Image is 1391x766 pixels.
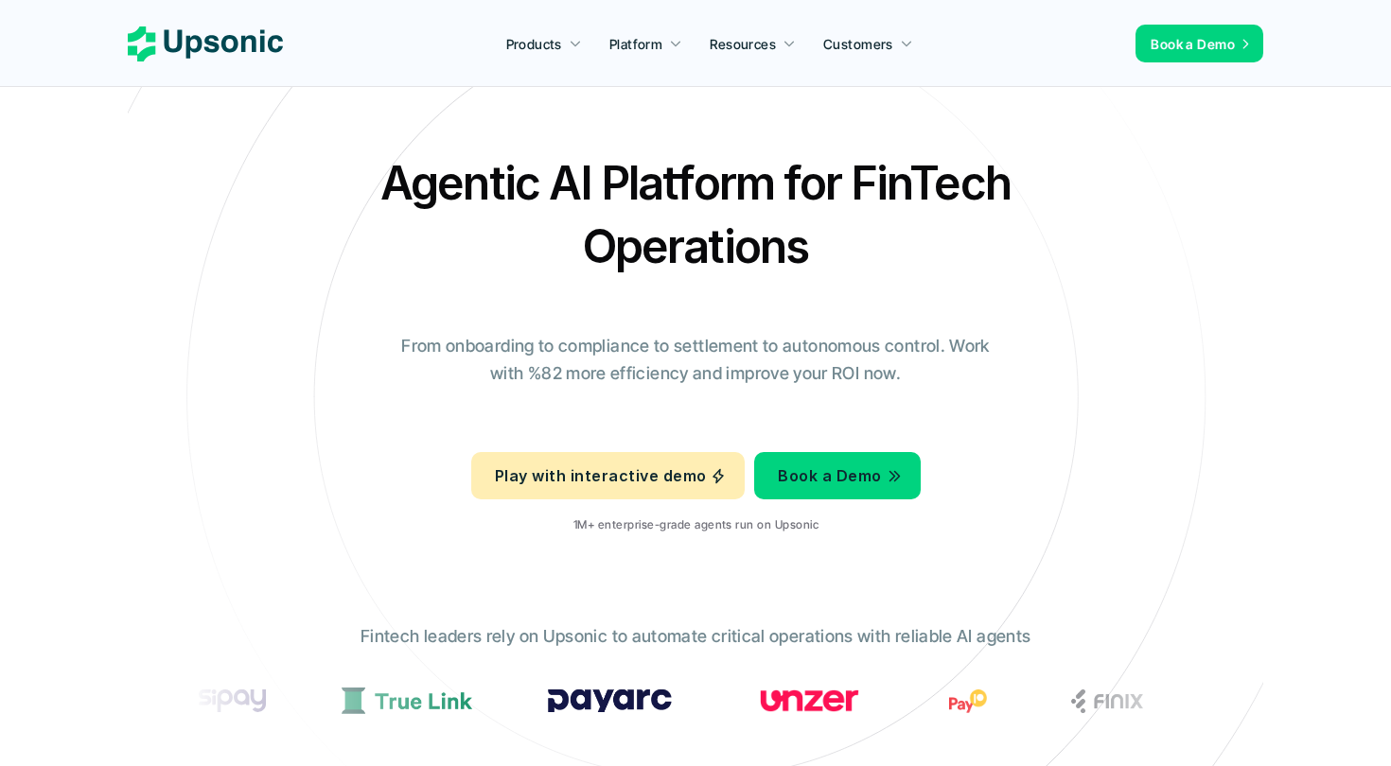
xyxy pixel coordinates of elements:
p: Book a Demo [778,462,881,490]
a: Products [495,26,593,61]
p: Book a Demo [1151,34,1235,54]
p: 1M+ enterprise-grade agents run on Upsonic [572,518,818,531]
a: Book a Demo [754,452,920,499]
h2: Agentic AI Platform for FinTech Operations [364,151,1027,278]
p: Resources [710,34,776,54]
a: Book a Demo [1136,25,1263,62]
p: Platform [609,34,662,54]
p: Customers [823,34,893,54]
p: Products [506,34,562,54]
p: Fintech leaders rely on Upsonic to automate critical operations with reliable AI agents [361,623,1030,651]
p: From onboarding to compliance to settlement to autonomous control. Work with %82 more efficiency ... [388,333,1003,388]
a: Play with interactive demo [471,452,745,499]
p: Play with interactive demo [495,462,706,490]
